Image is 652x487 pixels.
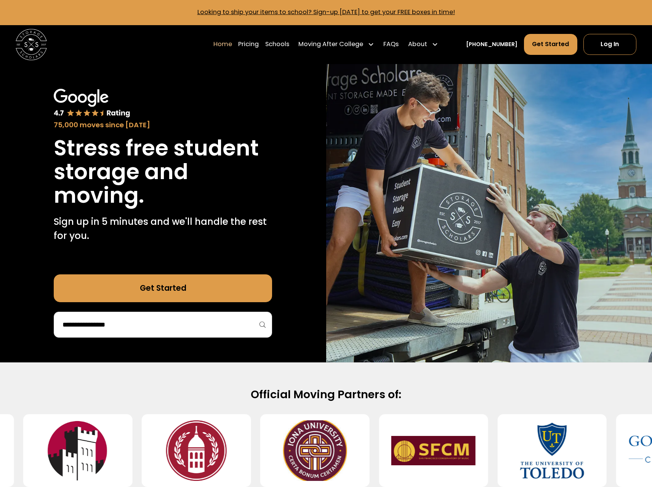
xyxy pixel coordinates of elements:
[197,8,455,16] a: Looking to ship your items to school? Sign-up [DATE] to get your FREE boxes in time!
[273,420,357,481] img: Iona University
[54,274,272,303] a: Get Started
[238,34,259,55] a: Pricing
[16,29,47,60] a: home
[16,29,47,60] img: Storage Scholars main logo
[265,34,289,55] a: Schools
[36,420,120,481] img: Manhattanville University
[466,40,517,48] a: [PHONE_NUMBER]
[383,34,399,55] a: FAQs
[54,215,272,243] p: Sign up in 5 minutes and we'll handle the rest for you.
[76,388,575,402] h2: Official Moving Partners of:
[54,120,272,130] div: 75,000 moves since [DATE]
[510,420,594,481] img: University of Toledo
[408,40,427,49] div: About
[154,420,239,481] img: Southern Virginia University
[524,34,577,55] a: Get Started
[295,34,377,55] div: Moving After College
[54,136,272,207] h1: Stress free student storage and moving.
[213,34,232,55] a: Home
[298,40,363,49] div: Moving After College
[391,420,476,481] img: San Francisco Conservatory of Music
[405,34,441,55] div: About
[583,34,636,55] a: Log In
[54,89,130,118] img: Google 4.7 star rating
